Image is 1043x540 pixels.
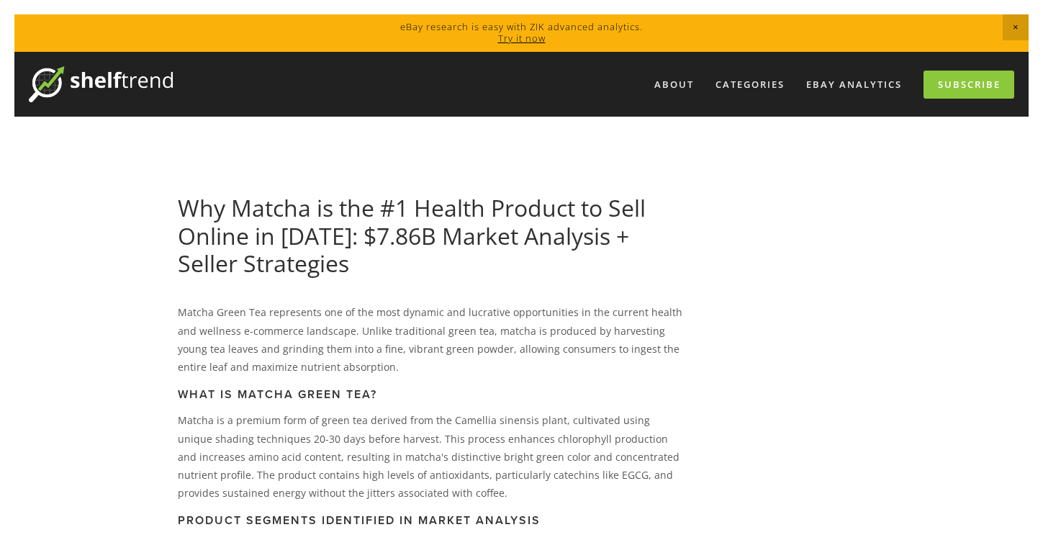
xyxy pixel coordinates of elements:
[178,303,682,376] p: Matcha Green Tea represents one of the most dynamic and lucrative opportunities in the current he...
[29,66,173,102] img: ShelfTrend
[178,192,646,279] a: Why Matcha is the #1 Health Product to Sell Online in [DATE]: $7.86B Market Analysis + Seller Str...
[706,73,794,96] div: Categories
[178,387,682,401] h3: What is Matcha Green Tea?
[797,73,911,96] a: eBay Analytics
[645,73,703,96] a: About
[498,32,546,45] a: Try it now
[924,71,1014,99] a: Subscribe
[178,411,682,502] p: Matcha is a premium form of green tea derived from the Camellia sinensis plant, cultivated using ...
[1003,14,1029,40] span: Close Announcement
[178,513,682,527] h3: Product Segments Identified in Market Analysis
